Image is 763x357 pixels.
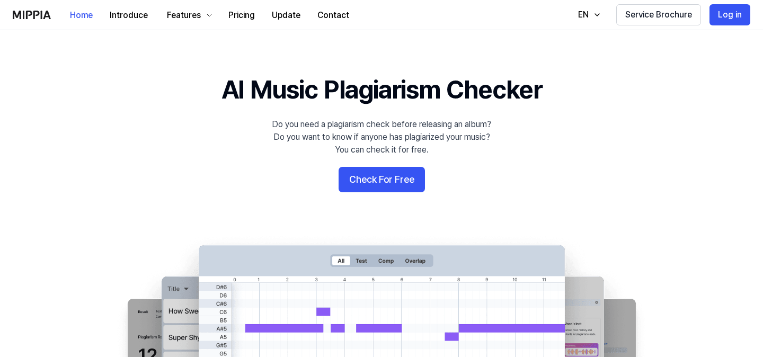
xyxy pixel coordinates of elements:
[616,4,701,25] button: Service Brochure
[156,5,220,26] button: Features
[165,9,203,22] div: Features
[101,5,156,26] button: Introduce
[13,11,51,19] img: logo
[263,1,309,30] a: Update
[576,8,591,21] div: EN
[61,1,101,30] a: Home
[221,72,542,108] h1: AI Music Plagiarism Checker
[309,5,358,26] button: Contact
[272,118,491,156] div: Do you need a plagiarism check before releasing an album? Do you want to know if anyone has plagi...
[263,5,309,26] button: Update
[339,167,425,192] button: Check For Free
[709,4,750,25] button: Log in
[567,4,608,25] button: EN
[220,5,263,26] button: Pricing
[61,5,101,26] button: Home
